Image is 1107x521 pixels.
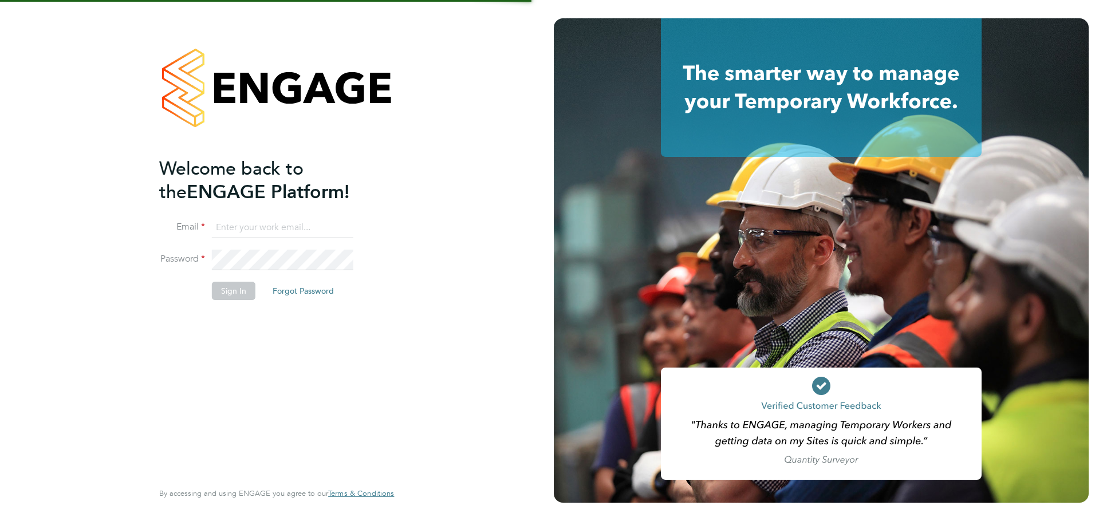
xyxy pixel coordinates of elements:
button: Forgot Password [263,282,343,300]
span: By accessing and using ENGAGE you agree to our [159,488,394,498]
input: Enter your work email... [212,218,353,238]
label: Password [159,253,205,265]
a: Terms & Conditions [328,489,394,498]
button: Sign In [212,282,255,300]
span: Welcome back to the [159,157,304,203]
h2: ENGAGE Platform! [159,157,383,204]
label: Email [159,221,205,233]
